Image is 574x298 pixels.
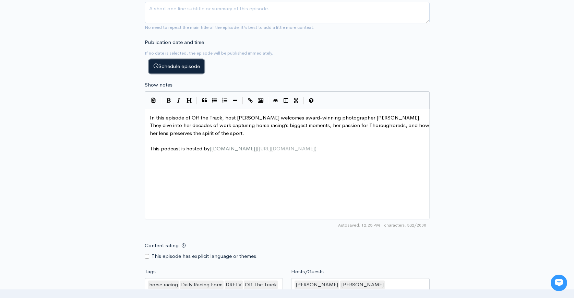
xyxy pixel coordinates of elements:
div: DRFTV [225,280,243,289]
span: ] [255,145,257,152]
span: Autosaved: 12:25 PM [338,222,380,228]
span: [ [210,145,211,152]
div: [PERSON_NAME] [295,280,339,289]
h1: Hi 👋 [10,33,127,44]
button: Create Link [245,95,255,106]
button: Toggle Side by Side [281,95,291,106]
div: horse racing [148,280,179,289]
label: Hosts/Guests [291,268,324,276]
span: ) [315,145,316,152]
span: [URL][DOMAIN_NAME] [259,145,315,152]
button: New conversation [11,91,127,105]
span: ( [257,145,259,152]
span: In this episode of Off the Track, host [PERSON_NAME] welcomes award-winning photographer [PERSON_... [150,114,431,136]
small: No need to repeat the main title of the episode, it's best to add a little more context. [145,24,314,30]
div: Daily Racing Form [180,280,224,289]
span: This podcast is hosted by [150,145,316,152]
div: [PERSON_NAME] [340,280,385,289]
label: Publication date and time [145,38,204,46]
label: Content rating [145,239,179,253]
button: Insert Image [255,95,266,106]
button: Schedule episode [149,59,204,73]
span: [DOMAIN_NAME] [211,145,255,152]
div: Off The Track [244,280,278,289]
h2: Just let us know if you need anything and we'll be happy to help! 🙂 [10,46,127,79]
span: 332/2000 [384,222,426,228]
span: New conversation [44,95,82,101]
iframe: gist-messenger-bubble-iframe [551,275,567,291]
input: Search articles [20,129,122,143]
button: Toggle Preview [271,95,281,106]
p: Find an answer quickly [9,118,128,126]
button: Toggle Fullscreen [291,95,301,106]
small: If no date is selected, the episode will be published immediately. [145,50,273,56]
i: | [303,97,304,105]
button: Markdown Guide [306,95,316,106]
label: This episode has explicit language or themes. [152,252,258,260]
label: Tags [145,268,156,276]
